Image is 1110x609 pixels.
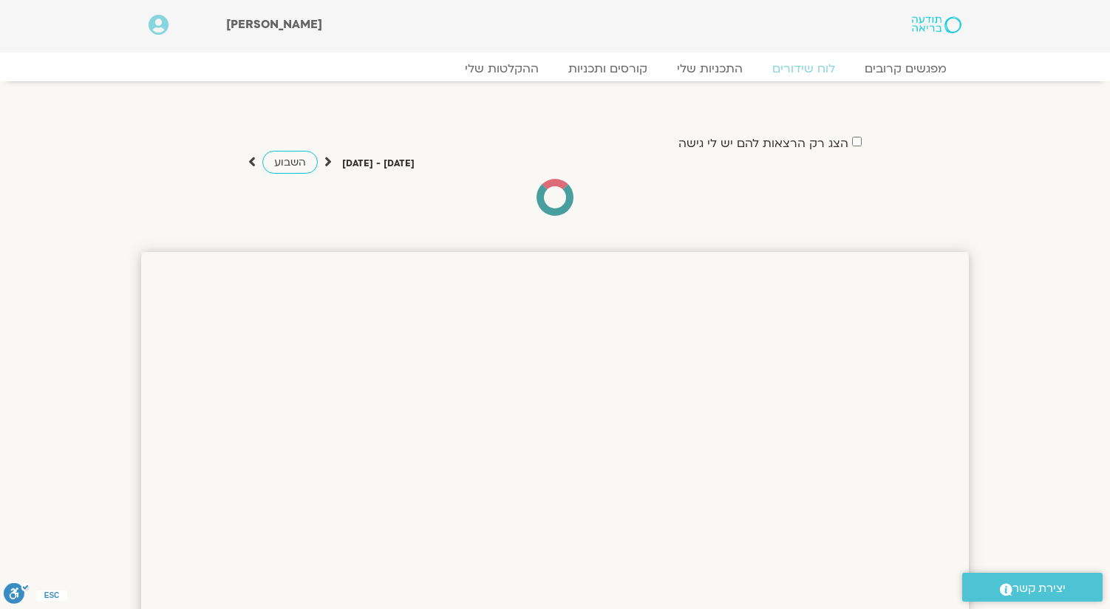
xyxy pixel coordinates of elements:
[757,61,850,76] a: לוח שידורים
[662,61,757,76] a: התכניות שלי
[149,61,961,76] nav: Menu
[554,61,662,76] a: קורסים ותכניות
[342,156,415,171] p: [DATE] - [DATE]
[678,137,848,150] label: הצג רק הרצאות להם יש לי גישה
[1012,579,1066,599] span: יצירת קשר
[226,16,322,33] span: [PERSON_NAME]
[962,573,1103,602] a: יצירת קשר
[450,61,554,76] a: ההקלטות שלי
[850,61,961,76] a: מפגשים קרובים
[262,151,318,174] a: השבוע
[274,155,306,169] span: השבוע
